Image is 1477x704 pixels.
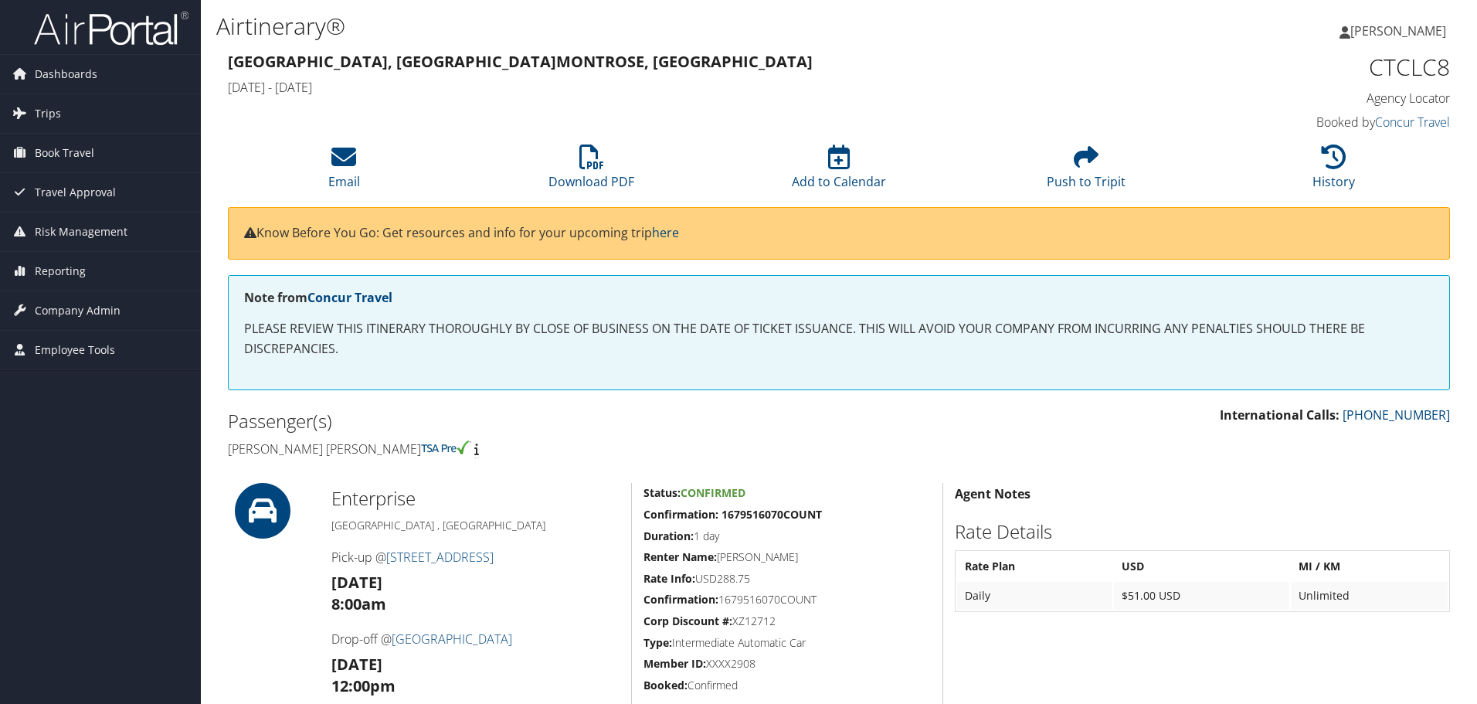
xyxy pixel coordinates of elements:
span: Book Travel [35,134,94,172]
strong: Corp Discount #: [643,614,732,628]
strong: Confirmation: 1679516070COUNT [643,507,822,522]
img: tsa-precheck.png [421,440,471,454]
strong: Agent Notes [955,485,1031,502]
h4: Agency Locator [1162,90,1450,107]
h5: USD288.75 [643,571,931,587]
a: Download PDF [548,153,634,190]
strong: Member ID: [643,656,706,671]
h2: Enterprise [331,485,620,512]
th: USD [1114,553,1289,580]
h1: CTCLC8 [1162,51,1450,83]
td: $51.00 USD [1114,582,1289,610]
strong: Duration: [643,529,694,543]
a: here [652,224,679,241]
span: [PERSON_NAME] [1350,22,1446,39]
a: Concur Travel [1375,114,1450,131]
strong: [DATE] [331,654,382,675]
a: [PHONE_NUMBER] [1343,406,1450,423]
h5: 1679516070COUNT [643,592,931,607]
h5: [PERSON_NAME] [643,549,931,565]
h5: Confirmed [643,678,931,693]
th: MI / KM [1291,553,1448,580]
a: Concur Travel [307,289,392,306]
th: Rate Plan [957,553,1112,580]
h4: Booked by [1162,114,1450,131]
a: [GEOGRAPHIC_DATA] [392,631,512,648]
a: Push to Tripit [1047,153,1126,190]
a: Add to Calendar [792,153,886,190]
strong: Booked: [643,678,688,692]
span: Company Admin [35,291,121,330]
strong: Rate Info: [643,571,695,586]
p: Know Before You Go: Get resources and info for your upcoming trip [244,223,1434,243]
strong: [DATE] [331,572,382,593]
h5: XXXX2908 [643,656,931,672]
span: Confirmed [681,485,745,500]
span: Travel Approval [35,173,116,212]
span: Trips [35,94,61,133]
strong: International Calls: [1220,406,1339,423]
span: Reporting [35,252,86,291]
strong: [GEOGRAPHIC_DATA], [GEOGRAPHIC_DATA] Montrose, [GEOGRAPHIC_DATA] [228,51,813,72]
h4: Pick-up @ [331,549,620,566]
strong: Renter Name: [643,549,717,564]
a: [PERSON_NAME] [1339,8,1462,54]
h4: [PERSON_NAME] [PERSON_NAME] [228,440,827,457]
h5: 1 day [643,529,931,544]
h4: Drop-off @ [331,631,620,648]
h1: Airtinerary® [216,10,1047,43]
span: Employee Tools [35,331,115,369]
strong: Type: [643,635,672,650]
strong: 12:00pm [331,675,396,696]
td: Daily [957,582,1112,610]
a: History [1312,153,1355,190]
td: Unlimited [1291,582,1448,610]
h2: Passenger(s) [228,408,827,434]
strong: Confirmation: [643,592,718,607]
h2: Rate Details [955,519,1450,545]
a: [STREET_ADDRESS] [386,549,494,566]
h5: Intermediate Automatic Car [643,635,931,651]
a: Email [328,153,360,190]
span: Dashboards [35,55,97,94]
h4: [DATE] - [DATE] [228,79,1139,96]
h5: [GEOGRAPHIC_DATA] , [GEOGRAPHIC_DATA] [331,518,620,533]
span: Risk Management [35,213,127,251]
p: PLEASE REVIEW THIS ITINERARY THOROUGHLY BY CLOSE OF BUSINESS ON THE DATE OF TICKET ISSUANCE. THIS... [244,319,1434,359]
strong: Note from [244,289,392,306]
h5: XZ12712 [643,614,931,629]
strong: Status: [643,485,681,500]
strong: 8:00am [331,593,386,614]
img: airportal-logo.png [34,10,188,46]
